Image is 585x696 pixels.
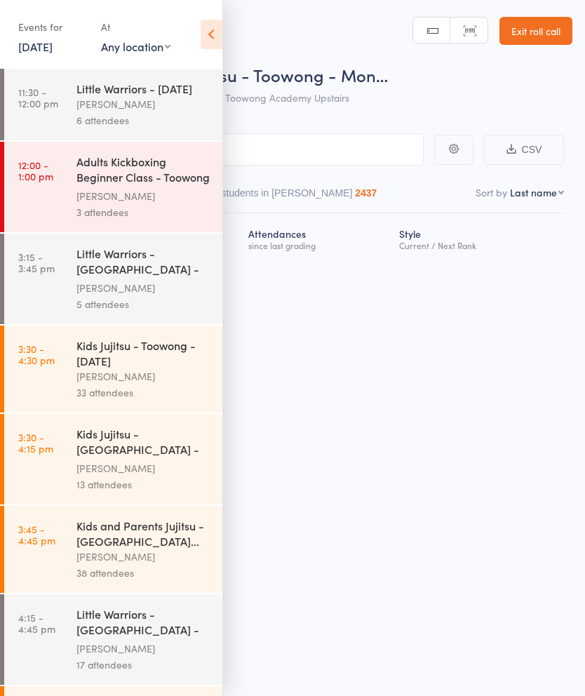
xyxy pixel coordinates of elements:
div: [PERSON_NAME] [76,460,210,476]
div: 38 attendees [76,565,210,581]
div: Kids Jujitsu - [GEOGRAPHIC_DATA] - [DATE] [76,426,210,460]
div: Little Warriors - [GEOGRAPHIC_DATA] - [DATE] [76,606,210,641]
div: Kids Jujitsu - Toowong - [DATE] [76,337,210,368]
div: 13 attendees [76,476,210,493]
div: [PERSON_NAME] [76,368,210,384]
div: Little Warriors - [GEOGRAPHIC_DATA] - [DATE] [76,246,210,280]
div: [PERSON_NAME] [76,641,210,657]
div: [PERSON_NAME] [76,280,210,296]
div: Last name [510,185,557,199]
div: Current / Next Rank [399,241,558,250]
label: Sort by [476,185,507,199]
time: 4:15 - 4:45 pm [18,612,55,634]
a: 3:30 -4:15 pmKids Jujitsu - [GEOGRAPHIC_DATA] - [DATE][PERSON_NAME]13 attendees [4,414,222,504]
a: 11:30 -12:00 pmLittle Warriors - [DATE][PERSON_NAME]6 attendees [4,69,222,140]
div: 2437 [355,187,377,199]
time: 3:45 - 4:45 pm [18,523,55,546]
div: 17 attendees [76,657,210,673]
span: Toowong Academy Upstairs [225,91,349,105]
div: At [101,15,170,39]
time: 12:00 - 1:00 pm [18,159,53,182]
div: 6 attendees [76,112,210,128]
div: [PERSON_NAME] [76,188,210,204]
a: 4:15 -4:45 pmLittle Warriors - [GEOGRAPHIC_DATA] - [DATE][PERSON_NAME]17 attendees [4,594,222,685]
button: CSV [484,135,564,165]
div: Style [394,220,564,257]
div: since last grading [248,241,389,250]
a: [DATE] [18,39,53,54]
div: Any location [101,39,170,54]
a: 3:15 -3:45 pmLittle Warriors - [GEOGRAPHIC_DATA] - [DATE][PERSON_NAME]5 attendees [4,234,222,324]
span: Adults Jujitsu - Toowong - Mon… [138,63,388,86]
div: [PERSON_NAME] [76,549,210,565]
time: 3:30 - 4:15 pm [18,431,53,454]
time: 3:30 - 4:30 pm [18,343,55,366]
time: 11:30 - 12:00 pm [18,86,58,109]
div: 5 attendees [76,296,210,312]
a: 12:00 -1:00 pmAdults Kickboxing Beginner Class - Toowong - [PERSON_NAME]...[PERSON_NAME]3 attendees [4,142,222,232]
button: Other students in [PERSON_NAME]2437 [194,180,377,213]
div: [PERSON_NAME] [76,96,210,112]
div: Little Warriors - [DATE] [76,81,210,96]
div: Kids and Parents Jujitsu - [GEOGRAPHIC_DATA]... [76,518,210,549]
time: 3:15 - 3:45 pm [18,251,55,274]
div: Adults Kickboxing Beginner Class - Toowong - [PERSON_NAME]... [76,154,210,188]
div: 3 attendees [76,204,210,220]
a: 3:30 -4:30 pmKids Jujitsu - Toowong - [DATE][PERSON_NAME]33 attendees [4,326,222,413]
div: Events for [18,15,87,39]
a: Exit roll call [499,17,572,45]
div: 33 attendees [76,384,210,401]
div: Atten­dances [243,220,394,257]
a: 3:45 -4:45 pmKids and Parents Jujitsu - [GEOGRAPHIC_DATA]...[PERSON_NAME]38 attendees [4,506,222,593]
